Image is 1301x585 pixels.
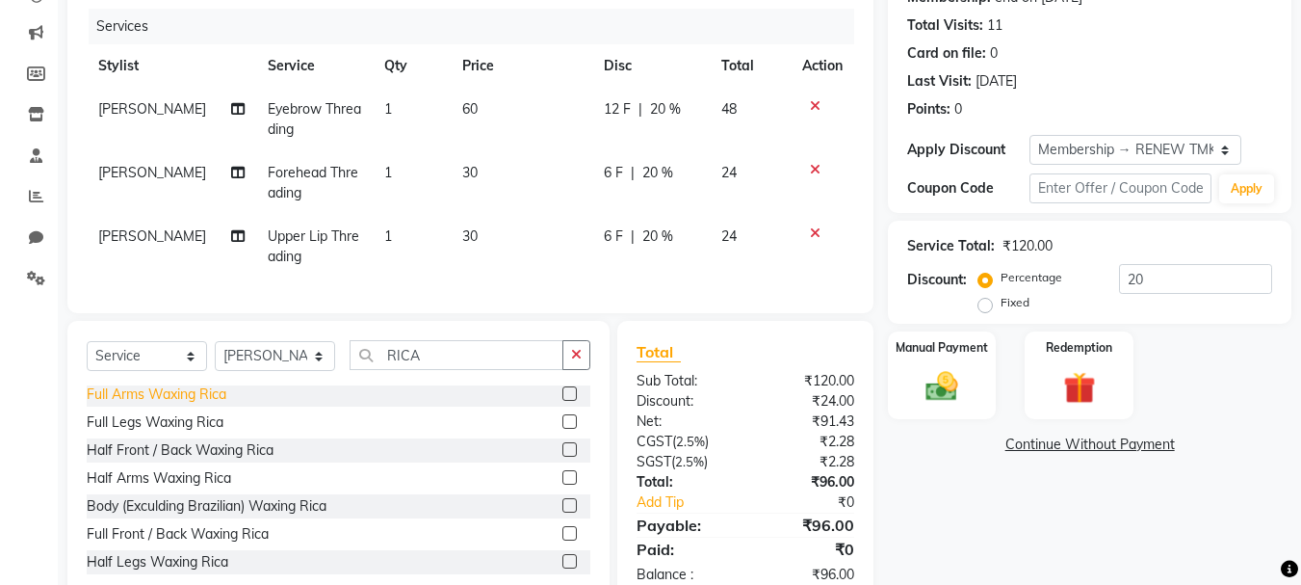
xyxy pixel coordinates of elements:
div: ₹24.00 [745,391,869,412]
label: Percentage [1001,269,1062,286]
span: 24 [721,227,737,245]
div: Sub Total: [622,371,745,391]
div: ₹0 [767,492,870,513]
div: Discount: [622,391,745,412]
div: Card on file: [907,43,986,64]
span: 30 [462,227,478,245]
div: Payable: [622,514,745,537]
label: Fixed [1001,294,1029,311]
span: 1 [384,227,392,245]
th: Qty [373,44,451,88]
div: Total Visits: [907,15,983,36]
span: 48 [721,100,737,118]
input: Enter Offer / Coupon Code [1029,173,1211,203]
div: Last Visit: [907,71,972,92]
span: 20 % [642,226,673,247]
span: Total [637,342,681,362]
span: 2.5% [676,434,705,449]
span: | [638,99,642,120]
div: Half Front / Back Waxing Rica [87,440,273,461]
span: 6 F [604,163,623,183]
div: Apply Discount [907,140,1028,160]
span: CGST [637,433,672,450]
span: 1 [384,100,392,118]
div: ₹91.43 [745,412,869,432]
a: Continue Without Payment [892,435,1288,455]
span: 30 [462,164,478,181]
span: | [631,226,635,247]
span: 12 F [604,99,631,120]
div: 0 [990,43,998,64]
div: ₹120.00 [745,371,869,391]
div: Body (Exculding Brazilian) Waxing Rica [87,496,326,517]
span: 60 [462,100,478,118]
div: Discount: [907,270,967,290]
span: 20 % [650,99,681,120]
span: 24 [721,164,737,181]
div: Half Legs Waxing Rica [87,552,228,572]
div: ( ) [622,452,745,472]
div: Paid: [622,538,745,561]
div: ₹2.28 [745,452,869,472]
th: Service [256,44,373,88]
label: Redemption [1046,339,1112,357]
span: 6 F [604,226,623,247]
div: ( ) [622,432,745,452]
div: ₹0 [745,538,869,561]
div: ₹96.00 [745,565,869,585]
div: ₹96.00 [745,472,869,492]
div: ₹120.00 [1002,236,1053,256]
div: ₹2.28 [745,432,869,452]
span: [PERSON_NAME] [98,100,206,118]
div: Full Arms Waxing Rica [87,385,226,405]
div: [DATE] [976,71,1017,92]
img: _cash.svg [916,368,968,405]
span: | [631,163,635,183]
div: Full Front / Back Waxing Rica [87,524,269,545]
span: 2.5% [675,454,704,469]
input: Search or Scan [350,340,563,370]
span: [PERSON_NAME] [98,227,206,245]
img: _gift.svg [1054,368,1106,408]
th: Disc [592,44,710,88]
div: Services [89,9,869,44]
span: [PERSON_NAME] [98,164,206,181]
div: Coupon Code [907,178,1028,199]
th: Stylist [87,44,256,88]
th: Action [791,44,854,88]
span: Upper Lip Threading [268,227,359,265]
a: Add Tip [622,492,766,513]
span: 20 % [642,163,673,183]
th: Total [710,44,791,88]
th: Price [451,44,592,88]
span: SGST [637,453,671,470]
label: Manual Payment [896,339,988,357]
span: 1 [384,164,392,181]
div: Half Arms Waxing Rica [87,468,231,489]
div: Total: [622,472,745,492]
span: Eyebrow Threading [268,100,361,138]
span: Forehead Threading [268,164,358,201]
button: Apply [1219,174,1274,203]
div: 0 [954,99,962,120]
div: Points: [907,99,950,120]
div: Net: [622,412,745,432]
div: 11 [987,15,1002,36]
div: ₹96.00 [745,514,869,537]
div: Balance : [622,565,745,585]
div: Service Total: [907,236,995,256]
div: Full Legs Waxing Rica [87,412,223,433]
